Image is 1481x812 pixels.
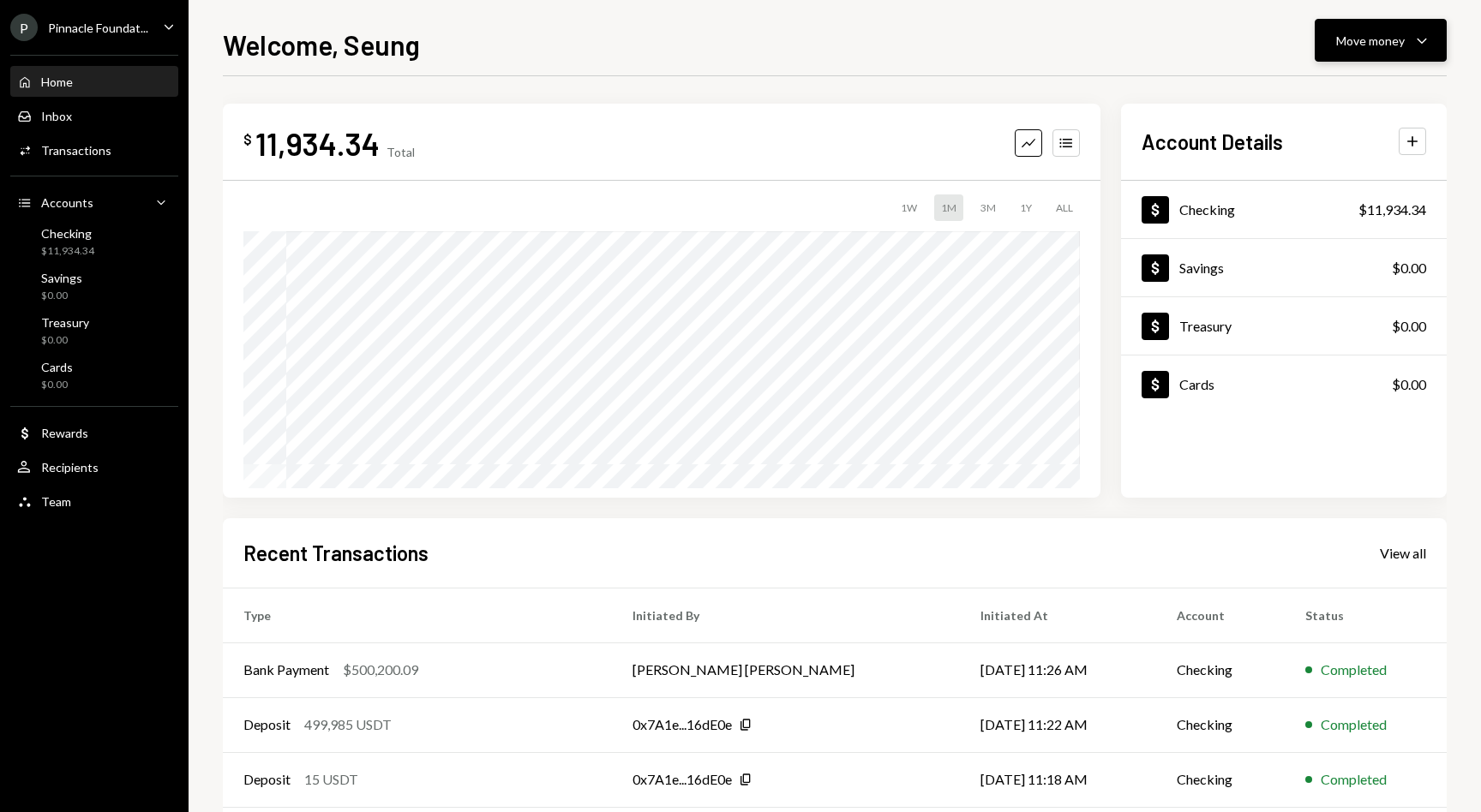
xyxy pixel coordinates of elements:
[10,100,178,131] a: Inbox
[243,539,429,567] h2: Recent Transactions
[41,315,89,330] div: Treasury
[10,14,38,41] div: P
[1179,260,1224,276] div: Savings
[10,417,178,448] a: Rewards
[1179,376,1214,392] div: Cards
[1121,297,1447,355] a: Treasury$0.00
[1321,660,1387,680] div: Completed
[41,109,72,123] div: Inbox
[10,66,178,97] a: Home
[1321,769,1387,790] div: Completed
[10,310,178,351] a: Treasury$0.00
[41,195,93,210] div: Accounts
[1121,239,1447,296] a: Savings$0.00
[1013,194,1039,221] div: 1Y
[41,426,88,440] div: Rewards
[1049,194,1080,221] div: ALL
[1380,545,1426,562] div: View all
[612,588,960,642] th: Initiated By
[41,226,94,241] div: Checking
[41,244,94,259] div: $11,934.34
[304,714,392,735] div: 499,985 USDT
[934,194,963,221] div: 1M
[255,124,380,163] div: 11,934.34
[10,134,178,165] a: Transactions
[41,494,71,509] div: Team
[41,271,82,285] div: Savings
[223,588,612,642] th: Type
[343,660,418,680] div: $500,200.09
[960,752,1156,807] td: [DATE] 11:18 AM
[960,588,1156,642] th: Initiated At
[1392,258,1426,278] div: $0.00
[633,769,732,790] div: 0x7A1e...16dE0e
[10,266,178,307] a: Savings$0.00
[223,27,420,62] h1: Welcome, Seung
[10,187,178,218] a: Accounts
[1392,316,1426,337] div: $0.00
[41,75,73,89] div: Home
[1156,752,1285,807] td: Checking
[41,378,73,392] div: $0.00
[48,21,148,35] div: Pinnacle Foundat...
[1315,19,1447,62] button: Move money
[243,131,252,148] div: $
[243,769,291,790] div: Deposit
[10,451,178,482] a: Recipients
[243,714,291,735] div: Deposit
[41,143,111,158] div: Transactions
[41,460,99,475] div: Recipients
[894,194,924,221] div: 1W
[633,714,732,735] div: 0x7A1e...16dE0e
[41,333,89,348] div: $0.00
[960,697,1156,752] td: [DATE] 11:22 AM
[10,221,178,262] a: Checking$11,934.34
[1179,201,1235,218] div: Checking
[1285,588,1447,642] th: Status
[1336,32,1405,50] div: Move money
[1121,181,1447,238] a: Checking$11,934.34
[1392,374,1426,395] div: $0.00
[1156,642,1285,697] td: Checking
[960,642,1156,697] td: [DATE] 11:26 AM
[41,289,82,303] div: $0.00
[10,486,178,516] a: Team
[1179,318,1232,334] div: Treasury
[612,642,960,697] td: [PERSON_NAME] [PERSON_NAME]
[1156,697,1285,752] td: Checking
[1321,714,1387,735] div: Completed
[10,355,178,396] a: Cards$0.00
[304,769,358,790] div: 15 USDT
[1121,355,1447,413] a: Cards$0.00
[974,194,1003,221] div: 3M
[41,360,73,374] div: Cards
[243,660,329,680] div: Bank Payment
[1358,200,1426,220] div: $11,934.34
[1142,128,1283,156] h2: Account Details
[1156,588,1285,642] th: Account
[1380,543,1426,562] a: View all
[387,145,415,159] div: Total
